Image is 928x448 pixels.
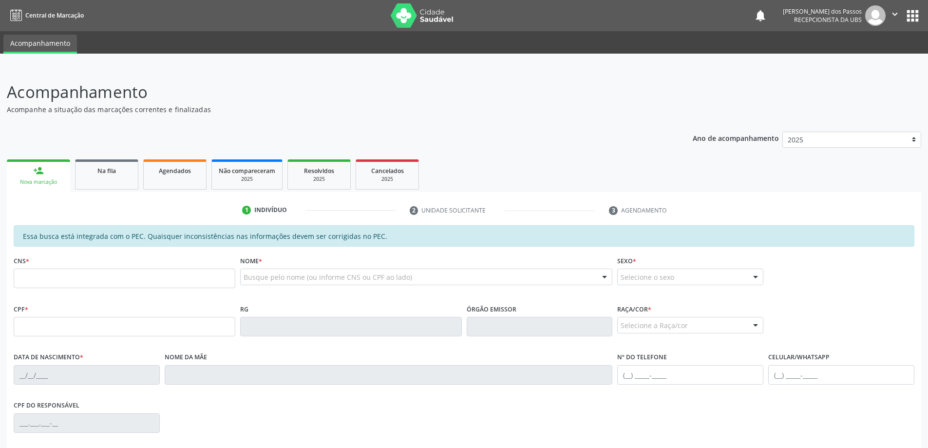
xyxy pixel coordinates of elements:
[617,365,763,385] input: (__) _____-_____
[7,80,647,104] p: Acompanhamento
[14,302,28,317] label: CPF
[295,175,343,183] div: 2025
[363,175,412,183] div: 2025
[14,365,160,385] input: __/__/____
[14,350,83,365] label: Data de nascimento
[219,167,275,175] span: Não compareceram
[886,5,904,26] button: 
[14,253,29,269] label: CNS
[165,350,207,365] label: Nome da mãe
[25,11,84,19] span: Central de Marcação
[97,167,116,175] span: Na fila
[304,167,334,175] span: Resolvidos
[14,225,914,247] div: Essa busca está integrada com o PEC. Quaisquer inconsistências nas informações devem ser corrigid...
[617,302,651,317] label: Raça/cor
[3,35,77,54] a: Acompanhamento
[219,175,275,183] div: 2025
[783,7,862,16] div: [PERSON_NAME] dos Passos
[242,206,251,214] div: 1
[621,272,674,282] span: Selecione o sexo
[617,350,667,365] label: Nº do Telefone
[371,167,404,175] span: Cancelados
[794,16,862,24] span: Recepcionista da UBS
[467,302,516,317] label: Órgão emissor
[244,272,412,282] span: Busque pelo nome (ou informe CNS ou CPF ao lado)
[159,167,191,175] span: Agendados
[33,165,44,176] div: person_add
[693,132,779,144] p: Ano de acompanhamento
[240,253,262,269] label: Nome
[7,104,647,115] p: Acompanhe a situação das marcações correntes e finalizadas
[890,9,900,19] i: 
[14,398,79,413] label: CPF do responsável
[621,320,688,331] span: Selecione a Raça/cor
[14,413,160,433] input: ___.___.___-__
[754,9,767,22] button: notifications
[768,350,830,365] label: Celular/WhatsApp
[14,178,63,186] div: Nova marcação
[240,302,248,317] label: RG
[7,7,84,23] a: Central de Marcação
[617,253,636,269] label: Sexo
[254,206,287,214] div: Indivíduo
[865,5,886,26] img: img
[904,7,921,24] button: apps
[768,365,914,385] input: (__) _____-_____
